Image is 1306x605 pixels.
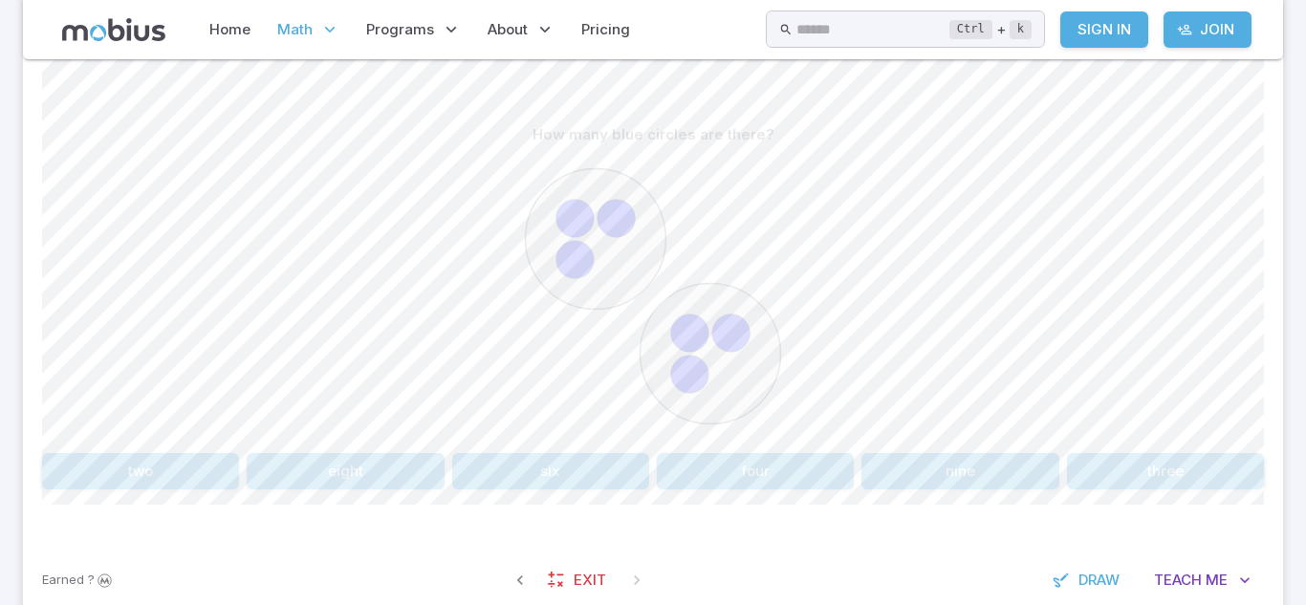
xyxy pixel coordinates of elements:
button: nine [861,453,1058,489]
a: Sign In [1060,11,1148,48]
a: Join [1164,11,1252,48]
span: Programs [366,19,434,40]
a: Pricing [576,8,636,52]
span: On Latest Question [620,563,654,597]
span: Earned [42,571,84,590]
span: Math [277,19,313,40]
button: four [657,453,854,489]
button: six [452,453,649,489]
div: Review your answer [59,32,86,59]
button: eight [247,453,444,489]
span: Previous Question [503,563,537,597]
span: Me [1206,570,1228,591]
p: Sign In to earn Mobius dollars [42,571,115,590]
p: How many blue circles are there? [533,124,774,145]
button: Draw [1042,562,1133,598]
button: two [42,453,239,489]
span: About [488,19,528,40]
span: ? [88,571,95,590]
span: Exit [574,570,606,591]
button: TeachMe [1141,562,1264,598]
div: Review your answer [120,32,147,59]
div: Go to the next question [182,32,208,59]
kbd: Ctrl [949,20,992,39]
div: + [949,18,1032,41]
span: Teach [1154,570,1202,591]
a: Home [204,8,256,52]
span: Draw [1078,570,1120,591]
a: Exit [537,562,620,598]
button: three [1067,453,1264,489]
kbd: k [1010,20,1032,39]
